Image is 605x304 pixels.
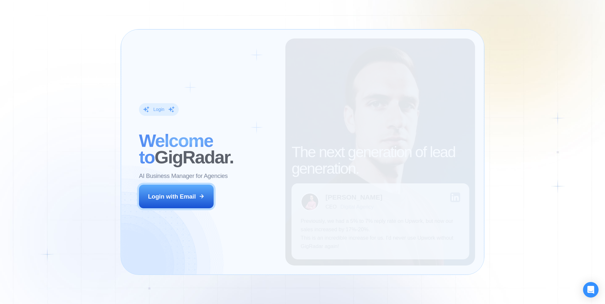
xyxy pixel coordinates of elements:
p: AI Business Manager for Agencies [139,172,228,180]
div: Digital Agency [340,204,374,210]
div: Login [153,106,164,113]
span: Welcome to [139,130,213,167]
h2: ‍ GigRadar. [139,132,277,166]
p: Previously, we had a 5% to 7% reply rate on Upwork, but now our sales increased by 17%-20%. This ... [301,217,460,250]
div: [PERSON_NAME] [325,194,382,201]
div: Login with Email [148,192,196,201]
h2: The next generation of lead generation. [292,144,469,177]
button: Login with Email [139,185,214,208]
div: CEO [325,204,336,210]
div: Open Intercom Messenger [583,282,599,298]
